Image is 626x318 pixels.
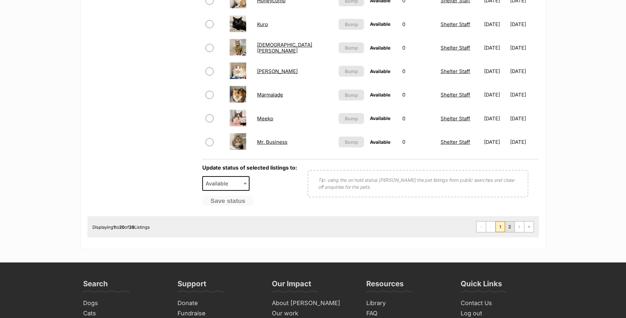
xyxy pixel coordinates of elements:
[339,66,364,77] button: Bump
[339,137,364,147] button: Bump
[441,92,470,98] a: Shelter Staff
[477,221,486,232] span: First page
[345,115,358,122] span: Bump
[510,107,538,130] td: [DATE]
[81,298,168,308] a: Dogs
[339,113,364,124] button: Bump
[400,107,437,130] td: 0
[202,164,297,171] label: Update status of selected listings to:
[269,298,357,308] a: About [PERSON_NAME]
[257,139,287,145] a: Mr. Business
[370,139,390,145] span: Available
[345,44,358,51] span: Bump
[486,221,495,232] span: Previous page
[458,298,546,308] a: Contact Us
[510,60,538,83] td: [DATE]
[370,115,390,121] span: Available
[113,224,115,230] strong: 1
[481,131,510,153] td: [DATE]
[510,83,538,106] td: [DATE]
[370,68,390,74] span: Available
[481,60,510,83] td: [DATE]
[339,90,364,100] button: Bump
[481,13,510,36] td: [DATE]
[257,42,312,54] a: [DEMOGRAPHIC_DATA][PERSON_NAME]
[505,221,514,232] a: Page 2
[257,115,273,122] a: Meeko
[510,13,538,36] td: [DATE]
[524,221,534,232] a: Last page
[510,36,538,59] td: [DATE]
[496,221,505,232] span: Page 1
[178,279,206,292] h3: Support
[510,131,538,153] td: [DATE]
[339,19,364,30] button: Bump
[441,21,470,27] a: Shelter Staff
[119,224,125,230] strong: 20
[441,139,470,145] a: Shelter Staff
[318,177,518,190] p: Tip: using the on hold status [PERSON_NAME] the pet listings from public searches and close off e...
[400,60,437,83] td: 0
[202,196,254,206] button: Save status
[370,45,390,51] span: Available
[400,131,437,153] td: 0
[481,107,510,130] td: [DATE]
[461,279,502,292] h3: Quick Links
[129,224,134,230] strong: 28
[515,221,524,232] a: Next page
[400,13,437,36] td: 0
[257,92,283,98] a: Marmalade
[400,83,437,106] td: 0
[339,42,364,53] button: Bump
[257,68,298,74] a: [PERSON_NAME]
[366,279,404,292] h3: Resources
[441,45,470,51] a: Shelter Staff
[476,221,534,232] nav: Pagination
[364,298,451,308] a: Library
[481,83,510,106] td: [DATE]
[257,21,268,27] a: Kuro
[481,36,510,59] td: [DATE]
[345,21,358,28] span: Bump
[272,279,311,292] h3: Our Impact
[370,92,390,98] span: Available
[400,36,437,59] td: 0
[441,115,470,122] a: Shelter Staff
[370,21,390,27] span: Available
[345,68,358,75] span: Bump
[83,279,108,292] h3: Search
[203,179,235,188] span: Available
[92,224,150,230] span: Displaying to of Listings
[202,176,250,191] span: Available
[345,92,358,99] span: Bump
[441,68,470,74] a: Shelter Staff
[345,139,358,145] span: Bump
[175,298,263,308] a: Donate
